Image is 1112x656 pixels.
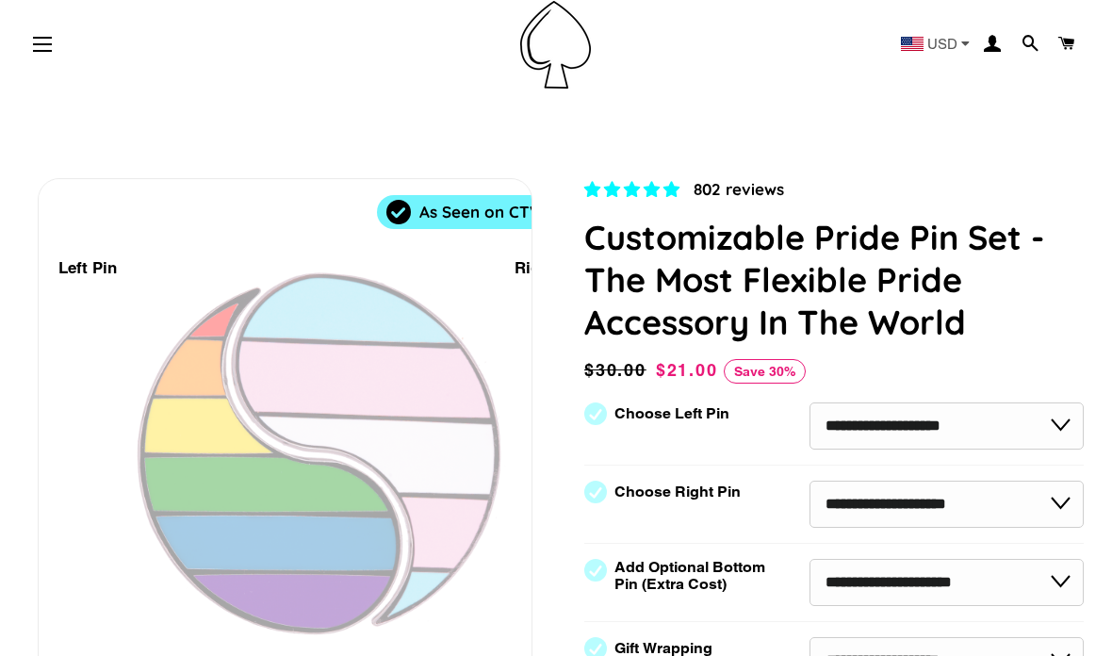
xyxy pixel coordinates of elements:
h1: Customizable Pride Pin Set - The Most Flexible Pride Accessory In The World [584,217,1084,344]
span: 4.83 stars [584,181,684,200]
img: Pin-Ace [520,2,591,90]
span: USD [927,38,957,52]
label: Choose Right Pin [614,484,741,501]
label: Add Optional Bottom Pin (Extra Cost) [614,560,773,594]
span: 802 reviews [694,180,784,200]
span: Save 30% [724,360,806,385]
span: $30.00 [584,358,651,385]
label: Choose Left Pin [614,406,729,423]
span: $21.00 [656,361,718,381]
